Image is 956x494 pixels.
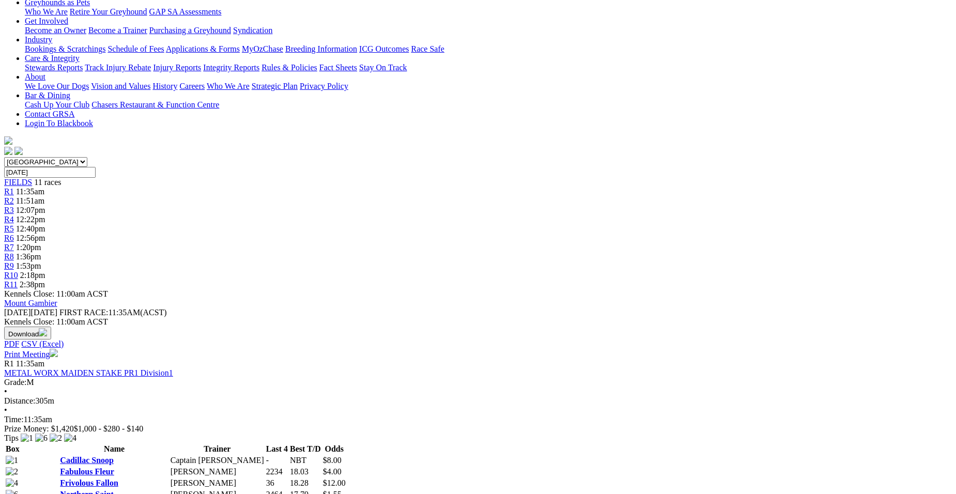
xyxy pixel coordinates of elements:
span: 2:18pm [20,271,45,280]
a: Retire Your Greyhound [70,7,147,16]
div: Download [4,339,952,349]
a: R9 [4,261,14,270]
span: 1:20pm [16,243,41,252]
a: Purchasing a Greyhound [149,26,231,35]
span: • [4,387,7,396]
a: Syndication [233,26,272,35]
img: 1 [6,456,18,465]
a: Who We Are [25,7,68,16]
span: 11:35am [16,187,44,196]
a: Industry [25,35,52,44]
a: Strategic Plan [252,82,298,90]
span: Distance: [4,396,35,405]
span: Box [6,444,20,453]
span: 1:36pm [16,252,41,261]
img: 4 [64,434,76,443]
span: R1 [4,359,14,368]
th: Odds [322,444,346,454]
span: R1 [4,187,14,196]
th: Last 4 [266,444,288,454]
a: Applications & Forms [166,44,240,53]
th: Name [59,444,169,454]
a: About [25,72,45,81]
img: twitter.svg [14,147,23,155]
span: $12.00 [323,478,346,487]
span: 12:56pm [16,234,45,242]
td: 2234 [266,467,288,477]
span: • [4,406,7,414]
a: R6 [4,234,14,242]
a: Rules & Policies [261,63,317,72]
a: Bar & Dining [25,91,70,100]
a: Integrity Reports [203,63,259,72]
input: Select date [4,167,96,178]
div: 11:35am [4,415,952,424]
a: Cadillac Snoop [60,456,114,465]
a: Bookings & Scratchings [25,44,105,53]
td: [PERSON_NAME] [170,478,265,488]
a: Stay On Track [359,63,407,72]
a: History [152,82,177,90]
div: Get Involved [25,26,952,35]
a: METAL WORX MAIDEN STAKE PR1 Division1 [4,368,173,377]
td: Captain [PERSON_NAME] [170,455,265,466]
a: R10 [4,271,18,280]
div: Care & Integrity [25,63,952,72]
span: $4.00 [323,467,342,476]
a: Get Involved [25,17,68,25]
span: 11:35am [16,359,44,368]
span: 2:38pm [20,280,45,289]
a: Careers [179,82,205,90]
span: 12:22pm [16,215,45,224]
span: $1,000 - $280 - $140 [74,424,144,433]
div: Prize Money: $1,420 [4,424,952,434]
span: [DATE] [4,308,31,317]
a: R5 [4,224,14,233]
a: Privacy Policy [300,82,348,90]
img: facebook.svg [4,147,12,155]
a: MyOzChase [242,44,283,53]
a: Race Safe [411,44,444,53]
a: R3 [4,206,14,214]
img: 4 [6,478,18,488]
span: 11 races [34,178,61,187]
div: 305m [4,396,952,406]
a: Vision and Values [91,82,150,90]
span: $8.00 [323,456,342,465]
span: [DATE] [4,308,57,317]
div: Greyhounds as Pets [25,7,952,17]
span: Tips [4,434,19,442]
a: Fabulous Fleur [60,467,114,476]
span: Grade: [4,378,27,387]
a: FIELDS [4,178,32,187]
td: 36 [266,478,288,488]
a: GAP SA Assessments [149,7,222,16]
a: Stewards Reports [25,63,83,72]
a: Injury Reports [153,63,201,72]
a: PDF [4,339,19,348]
a: R8 [4,252,14,261]
td: 18.28 [289,478,321,488]
img: printer.svg [50,349,58,357]
a: Breeding Information [285,44,357,53]
a: R4 [4,215,14,224]
a: Become a Trainer [88,26,147,35]
td: [PERSON_NAME] [170,467,265,477]
td: 18.03 [289,467,321,477]
a: Schedule of Fees [107,44,164,53]
a: Print Meeting [4,350,58,359]
div: Industry [25,44,952,54]
a: R2 [4,196,14,205]
td: - [266,455,288,466]
a: Login To Blackbook [25,119,93,128]
img: 6 [35,434,48,443]
img: 2 [50,434,62,443]
a: Become an Owner [25,26,86,35]
span: R7 [4,243,14,252]
a: Fact Sheets [319,63,357,72]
